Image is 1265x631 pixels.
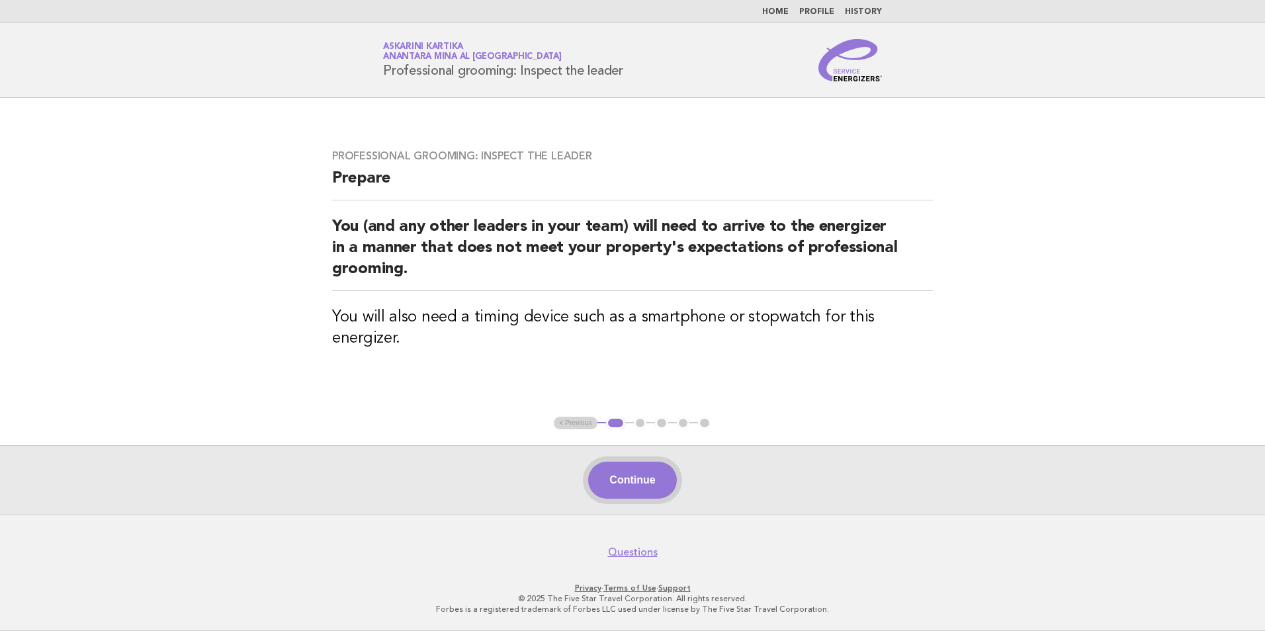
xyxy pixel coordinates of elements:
h2: Prepare [332,168,933,200]
a: Askarini KartikaAnantara Mina al [GEOGRAPHIC_DATA] [383,42,562,61]
a: Home [762,8,789,16]
img: Service Energizers [818,39,882,81]
button: Continue [588,462,676,499]
p: Forbes is a registered trademark of Forbes LLC used under license by The Five Star Travel Corpora... [228,604,1037,614]
a: Privacy [575,583,601,593]
a: Support [658,583,691,593]
h2: You (and any other leaders in your team) will need to arrive to the energizer in a manner that do... [332,216,933,291]
a: Questions [608,546,658,559]
button: 1 [606,417,625,430]
h3: You will also need a timing device such as a smartphone or stopwatch for this energizer. [332,307,933,349]
p: · · [228,583,1037,593]
a: History [845,8,882,16]
a: Terms of Use [603,583,656,593]
span: Anantara Mina al [GEOGRAPHIC_DATA] [383,53,562,62]
h3: Professional grooming: Inspect the leader [332,149,933,163]
h1: Professional grooming: Inspect the leader [383,43,623,77]
a: Profile [799,8,834,16]
p: © 2025 The Five Star Travel Corporation. All rights reserved. [228,593,1037,604]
